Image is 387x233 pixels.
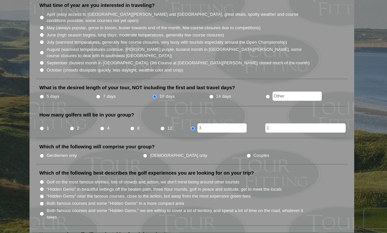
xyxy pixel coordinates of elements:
[254,153,269,159] label: Couples
[47,39,287,46] label: July (warmest temperatures, generally few course closures, very busy with tourists especially aro...
[47,179,239,186] label: Golf on the most famous shrines, lots of crowds and action, we don't mind being around other tour...
[47,47,310,59] label: August (warmest temperatures continue, [PERSON_NAME] purple, busiest month in [GEOGRAPHIC_DATA][P...
[39,144,155,150] label: Which of the following will comprise your group?
[47,186,282,193] label: "Hidden Gems" in beautiful settings off the beaten path, three hour rounds, golf in peace and sol...
[160,94,175,100] label: 10 days
[47,153,77,159] label: Gentlemen only
[167,125,172,132] label: 12
[273,92,322,101] input: Other
[265,124,346,133] input: Additional non-golfers? Please specify #
[216,94,231,100] label: 14 days
[47,32,224,39] label: June (high season begins, long days, moderate temperatures, generally few course closures)
[47,193,251,200] label: "Hidden Gems" near the famous courses, close to the action, but away from the most expensive gree...
[47,94,59,100] label: 5 days
[47,60,310,67] label: September (busiest month in [GEOGRAPHIC_DATA], Old Course at [GEOGRAPHIC_DATA][PERSON_NAME] close...
[47,67,183,74] label: October (crowds dissipate quickly, less daylight, weather cool and crisp)
[47,201,184,207] label: Both famous courses and some "Hidden Gems" in a more compact area
[47,25,260,32] label: May (always popular, gorse in bloom, busier towards end of the month, few course closures due to ...
[39,85,235,91] label: What is the desired length of your tour, NOT including the first and last travel days?
[77,125,79,132] label: 2
[47,125,49,132] label: 1
[150,153,207,159] label: [DEMOGRAPHIC_DATA] only
[47,11,310,24] label: April (easy access to [GEOGRAPHIC_DATA][PERSON_NAME] and [GEOGRAPHIC_DATA], great deals, spotty w...
[197,124,247,133] input: Other
[103,94,116,100] label: 7 days
[107,125,109,132] label: 4
[39,112,134,118] label: How many golfers will be in your group?
[39,2,155,9] label: What time of year are you interested in traveling?
[47,208,310,221] label: Both famous courses and some "Hidden Gems," we are willing to cover a lot of territory and spend ...
[137,125,139,132] label: 8
[39,170,254,177] label: Which of the following best describes the golf experiences you are looking for on your trip?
